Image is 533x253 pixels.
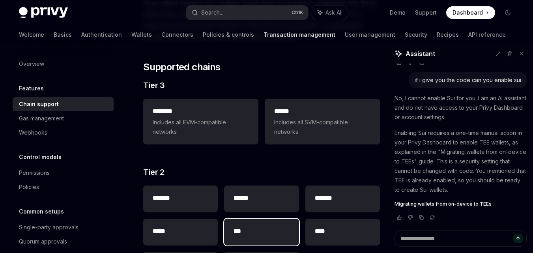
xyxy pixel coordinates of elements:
a: Policies & controls [203,25,254,44]
h5: Common setups [19,207,64,216]
button: Search...CtrlK [186,6,309,20]
a: **** *Includes all SVM-compatible networks [265,99,380,144]
span: Assistant [406,49,435,58]
button: Ask AI [312,6,347,20]
a: Single-party approvals [13,220,114,234]
div: Chain support [19,99,59,109]
div: Quorum approvals [19,237,67,246]
span: Includes all EVM-compatible networks [153,118,249,137]
div: Search... [201,8,223,17]
a: Wallets [131,25,152,44]
a: Webhooks [13,126,114,140]
span: Dashboard [453,9,483,17]
img: dark logo [19,7,68,18]
span: Tier 2 [143,167,164,178]
a: Overview [13,57,114,71]
a: API reference [468,25,506,44]
a: Recipes [437,25,459,44]
button: Send message [513,234,523,243]
h5: Features [19,84,44,93]
a: Basics [54,25,72,44]
div: Single-party approvals [19,223,79,232]
a: Connectors [161,25,193,44]
a: Demo [390,9,406,17]
p: No, I cannot enable Sui for you. I am an AI assistant and do not have access to your Privy Dashbo... [395,94,527,122]
a: Chain support [13,97,114,111]
div: Permissions [19,168,50,178]
a: Authentication [81,25,122,44]
a: Gas management [13,111,114,126]
div: Policies [19,182,39,192]
a: Permissions [13,166,114,180]
a: Support [415,9,437,17]
a: **** ***Includes all EVM-compatible networks [143,99,258,144]
a: Welcome [19,25,44,44]
div: Overview [19,59,44,69]
div: Webhooks [19,128,47,137]
a: Quorum approvals [13,234,114,249]
span: Includes all SVM-compatible networks [274,118,370,137]
span: Ctrl K [292,9,303,16]
span: Migrating wallets from on-device to TEEs [395,201,492,207]
div: Gas management [19,114,64,123]
a: Dashboard [446,6,495,19]
button: Toggle dark mode [501,6,514,19]
span: Supported chains [143,61,220,73]
a: Migrating wallets from on-device to TEEs [395,201,527,207]
a: Security [405,25,427,44]
p: Enabling Sui requires a one-time manual action in your Privy Dashboard to enable TEE wallets, as ... [395,128,527,195]
div: if i give you the code can you enable sui [415,76,521,84]
a: Transaction management [264,25,335,44]
a: User management [345,25,395,44]
h5: Control models [19,152,62,162]
span: Tier 3 [143,80,165,91]
span: Ask AI [325,9,341,17]
a: Policies [13,180,114,194]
